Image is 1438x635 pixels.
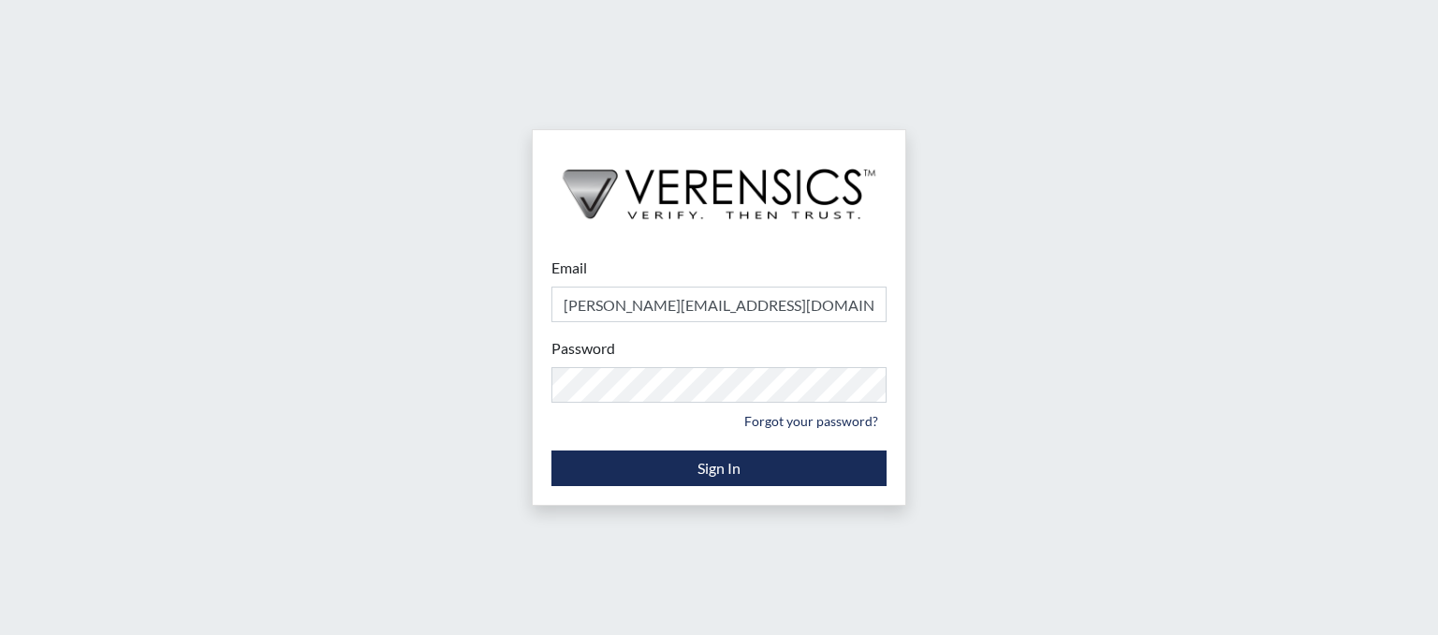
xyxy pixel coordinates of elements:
input: Email [551,287,887,322]
img: logo-wide-black.2aad4157.png [533,130,905,239]
button: Sign In [551,450,887,486]
a: Forgot your password? [736,406,887,436]
label: Email [551,257,587,279]
label: Password [551,337,615,360]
